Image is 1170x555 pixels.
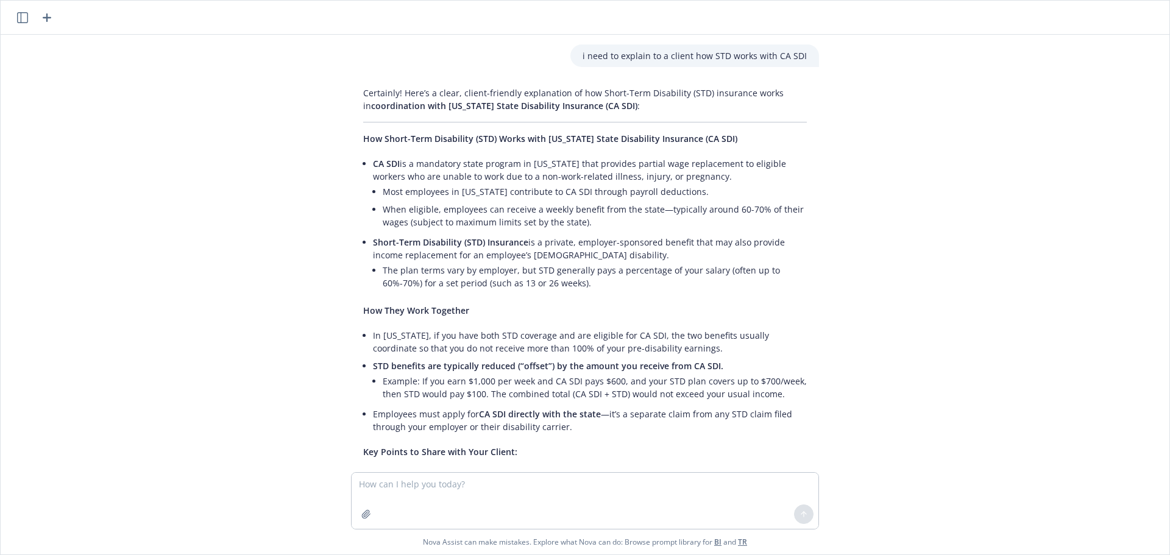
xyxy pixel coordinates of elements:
span: How Short-Term Disability (STD) Works with [US_STATE] State Disability Insurance (CA SDI) [363,133,737,144]
li: Example: If you earn $1,000 per week and CA SDI pays $600, and your STD plan covers up to $700/we... [383,372,807,403]
li: CA SDI is mandatory and automatic for most [US_STATE] workers—employees should apply for this ben... [373,468,807,498]
span: STD benefits are typically reduced (“offset”) by the amount you receive from CA SDI. [373,360,723,372]
li: In [US_STATE], if you have both STD coverage and are eligible for CA SDI, the two benefits usuall... [373,327,807,357]
p: i need to explain to a client how STD works with CA SDI [583,49,807,62]
a: BI [714,537,721,547]
span: Key Points to Share with Your Client: [363,446,517,458]
span: coordination with [US_STATE] State Disability Insurance (CA SDI) [371,100,637,111]
li: When eligible, employees can receive a weekly benefit from the state—typically around 60-70% of t... [383,200,807,231]
li: Most employees in [US_STATE] contribute to CA SDI through payroll deductions. [383,183,807,200]
li: The plan terms vary by employer, but STD generally pays a percentage of your salary (often up to ... [383,261,807,292]
span: CA SDI directly with the state [479,408,601,420]
span: Short-Term Disability (STD) Insurance [373,236,528,248]
span: How They Work Together [363,305,469,316]
li: Employees must apply for —it’s a separate claim from any STD claim filed through your employer or... [373,405,807,436]
span: Nova Assist can make mistakes. Explore what Nova can do: Browse prompt library for and [5,529,1165,554]
p: is a private, employer-sponsored benefit that may also provide income replacement for an employee... [373,236,807,261]
span: CA SDI [373,158,400,169]
a: TR [738,537,747,547]
p: Certainly! Here’s a clear, client-friendly explanation of how Short-Term Disability (STD) insuran... [363,87,807,112]
p: is a mandatory state program in [US_STATE] that provides partial wage replacement to eligible wor... [373,157,807,183]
